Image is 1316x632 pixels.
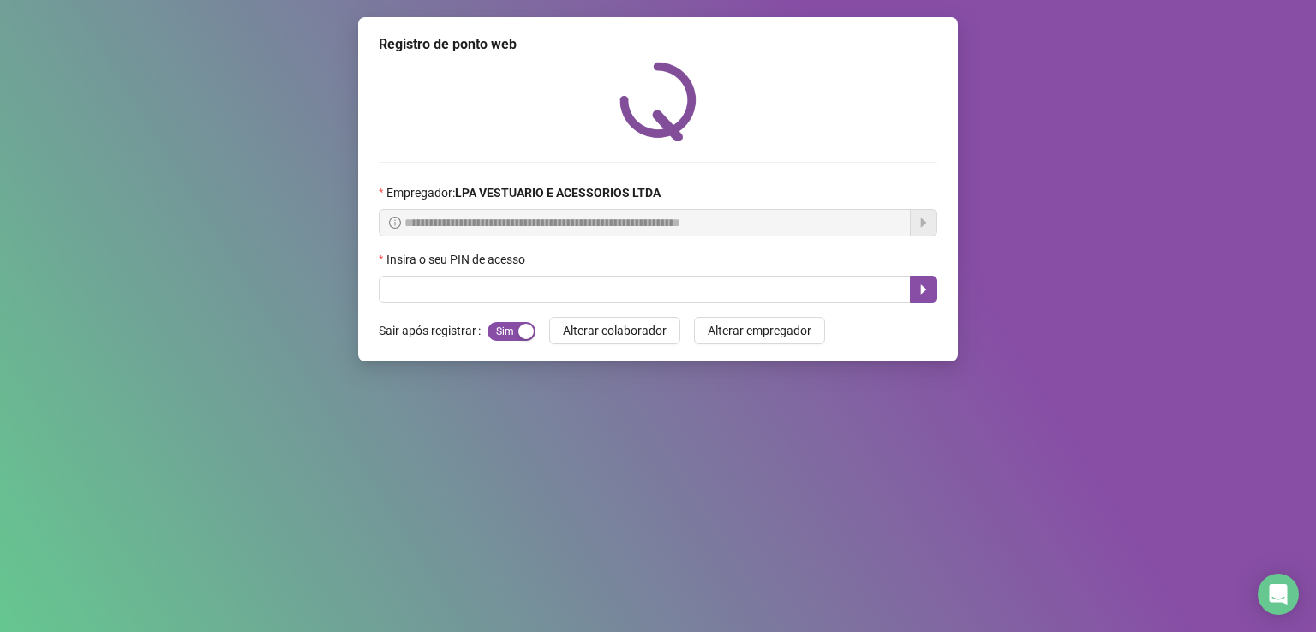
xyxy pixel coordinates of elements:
[619,62,697,141] img: QRPoint
[389,217,401,229] span: info-circle
[563,321,667,340] span: Alterar colaborador
[379,250,536,269] label: Insira o seu PIN de acesso
[917,283,930,296] span: caret-right
[455,186,661,200] strong: LPA VESTUARIO E ACESSORIOS LTDA
[379,317,488,344] label: Sair após registrar
[386,183,661,202] span: Empregador :
[1258,574,1299,615] div: Open Intercom Messenger
[694,317,825,344] button: Alterar empregador
[708,321,811,340] span: Alterar empregador
[379,34,937,55] div: Registro de ponto web
[549,317,680,344] button: Alterar colaborador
